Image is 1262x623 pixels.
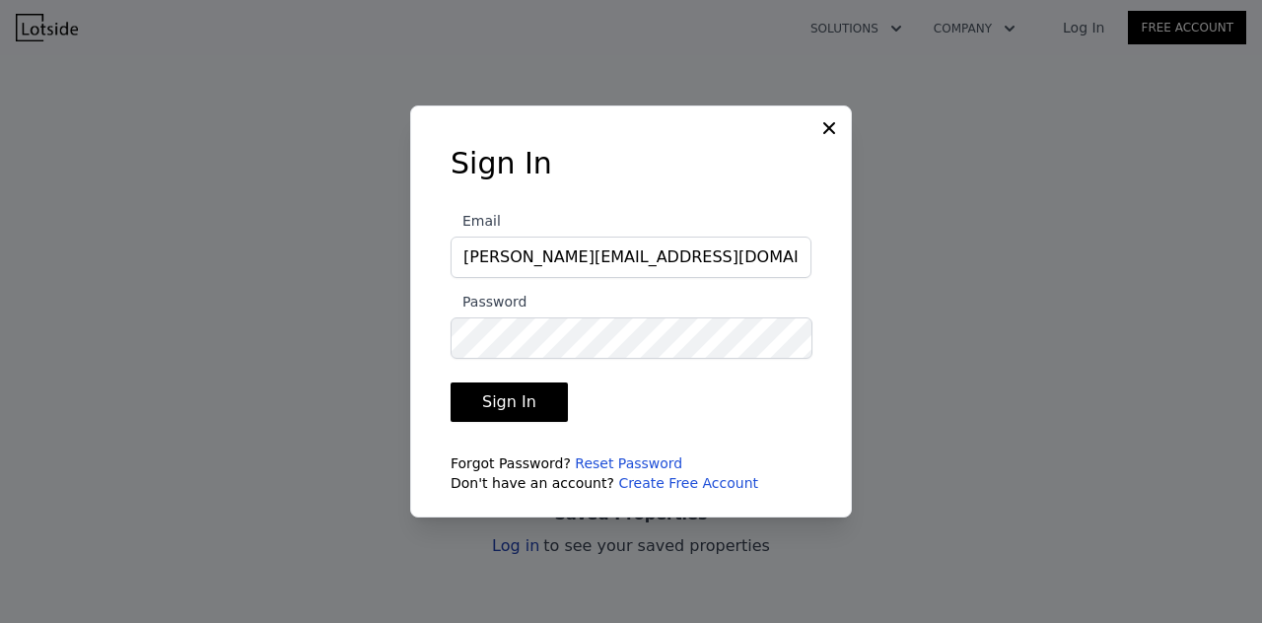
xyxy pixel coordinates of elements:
[451,294,526,310] span: Password
[451,382,568,422] button: Sign In
[575,455,682,471] a: Reset Password
[618,475,758,491] a: Create Free Account
[451,317,812,358] input: Password
[451,237,811,278] input: Email
[451,453,811,493] div: Forgot Password? Don't have an account?
[451,146,811,181] h3: Sign In
[451,213,501,229] span: Email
